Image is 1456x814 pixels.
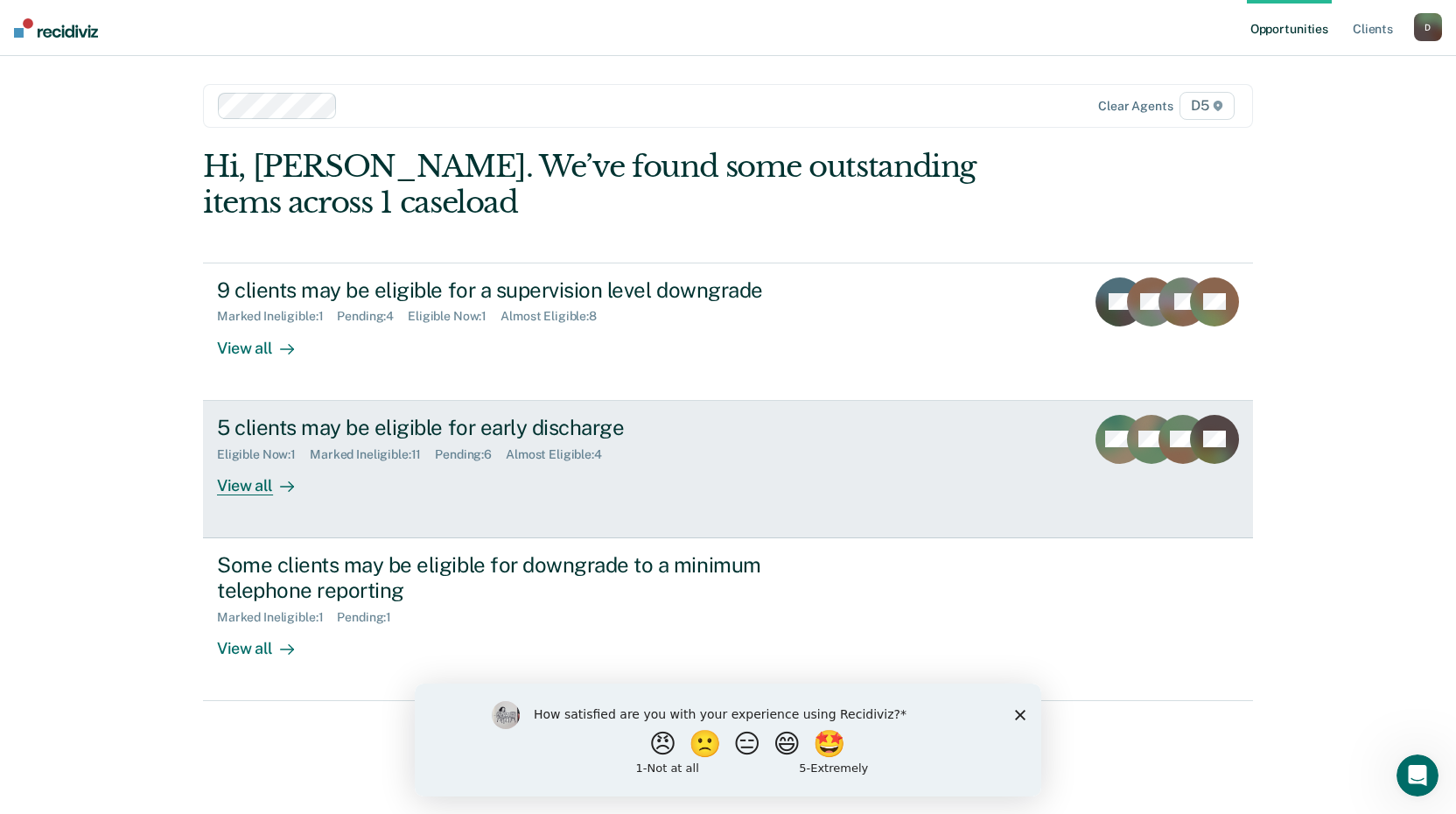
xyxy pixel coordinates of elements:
div: Hi, [PERSON_NAME]. We’ve found some outstanding items across 1 caseload [203,149,1043,221]
div: 9 clients may be eligible for a supervision level downgrade [217,277,831,303]
img: Recidiviz [14,18,98,38]
div: Pending : 1 [337,610,405,625]
a: 5 clients may be eligible for early dischargeEligible Now:1Marked Ineligible:11Pending:6Almost El... [203,401,1253,538]
div: View all [217,461,315,495]
div: Pending : 4 [337,309,408,324]
div: Pending : 6 [435,447,506,462]
div: Eligible Now : 1 [217,447,310,462]
div: Marked Ineligible : 1 [217,610,337,625]
div: 5 clients may be eligible for early discharge [217,415,831,440]
div: Marked Ineligible : 11 [310,447,435,462]
div: Clear agents [1098,99,1172,114]
div: View all [217,624,315,658]
div: Marked Ineligible : 1 [217,309,337,324]
button: D [1414,13,1442,41]
a: 9 clients may be eligible for a supervision level downgradeMarked Ineligible:1Pending:4Eligible N... [203,263,1253,401]
iframe: Survey by Kim from Recidiviz [415,684,1041,796]
div: Some clients may be eligible for downgrade to a minimum telephone reporting [217,552,831,603]
span: D5 [1179,92,1235,120]
div: Almost Eligible : 8 [500,309,611,324]
iframe: Intercom live chat [1396,754,1438,796]
div: Eligible Now : 1 [408,309,500,324]
a: Some clients may be eligible for downgrade to a minimum telephone reportingMarked Ineligible:1Pen... [203,538,1253,701]
div: Almost Eligible : 4 [506,447,616,462]
div: View all [217,324,315,358]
